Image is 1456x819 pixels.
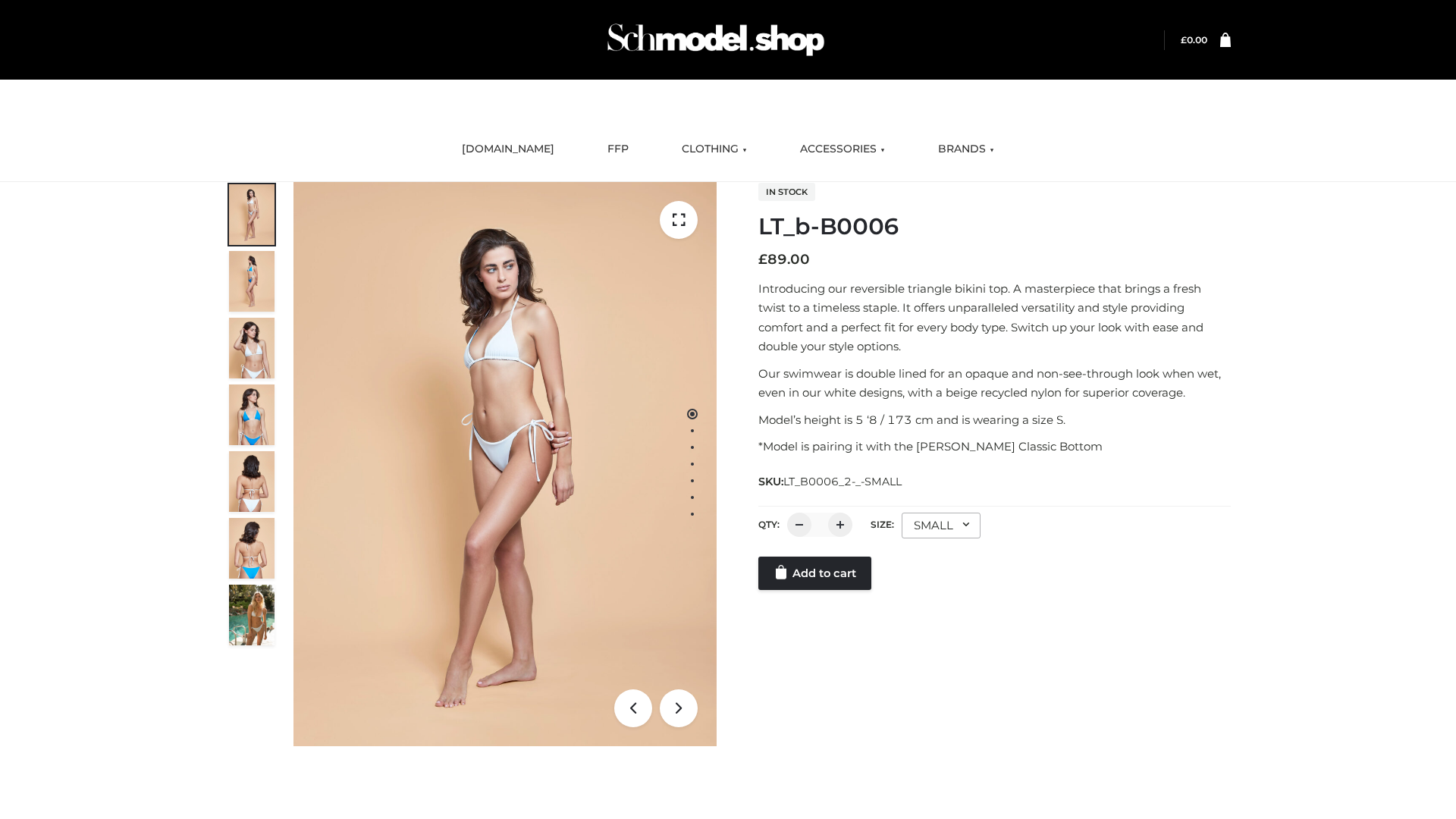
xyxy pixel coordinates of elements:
img: ArielClassicBikiniTop_CloudNine_AzureSky_OW114ECO_7-scaled.jpg [229,451,275,512]
a: Add to cart [758,557,871,590]
span: LT_B0006_2-_-SMALL [783,475,902,488]
div: SMALL [902,513,981,538]
p: Model’s height is 5 ‘8 / 173 cm and is wearing a size S. [758,410,1231,430]
p: Our swimwear is double lined for an opaque and non-see-through look when wet, even in our white d... [758,364,1231,403]
img: Schmodel Admin 964 [602,10,830,70]
img: ArielClassicBikiniTop_CloudNine_AzureSky_OW114ECO_1-scaled.jpg [229,184,275,245]
a: £0.00 [1181,34,1207,45]
span: In stock [758,183,815,201]
span: £ [1181,34,1187,45]
a: [DOMAIN_NAME] [450,133,566,166]
img: ArielClassicBikiniTop_CloudNine_AzureSky_OW114ECO_2-scaled.jpg [229,251,275,312]
bdi: 0.00 [1181,34,1207,45]
span: £ [758,251,767,268]
label: Size: [871,519,894,530]
img: ArielClassicBikiniTop_CloudNine_AzureSky_OW114ECO_1 [293,182,717,746]
bdi: 89.00 [758,251,810,268]
span: SKU: [758,472,903,491]
img: ArielClassicBikiniTop_CloudNine_AzureSky_OW114ECO_3-scaled.jpg [229,318,275,378]
p: Introducing our reversible triangle bikini top. A masterpiece that brings a fresh twist to a time... [758,279,1231,356]
a: CLOTHING [670,133,758,166]
a: ACCESSORIES [789,133,896,166]
img: ArielClassicBikiniTop_CloudNine_AzureSky_OW114ECO_4-scaled.jpg [229,384,275,445]
h1: LT_b-B0006 [758,213,1231,240]
a: FFP [596,133,640,166]
label: QTY: [758,519,780,530]
p: *Model is pairing it with the [PERSON_NAME] Classic Bottom [758,437,1231,457]
img: ArielClassicBikiniTop_CloudNine_AzureSky_OW114ECO_8-scaled.jpg [229,518,275,579]
a: BRANDS [927,133,1006,166]
img: Arieltop_CloudNine_AzureSky2.jpg [229,585,275,645]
